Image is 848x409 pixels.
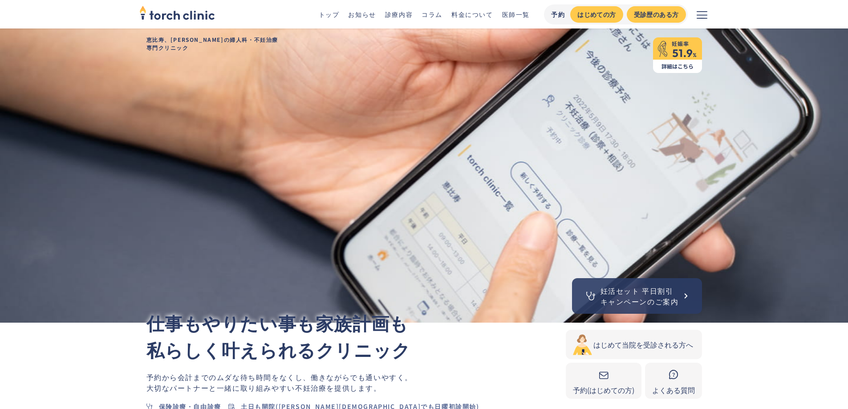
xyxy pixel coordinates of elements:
div: 妊活セット 平日割引 キャンペーンのご案内 [600,285,679,307]
a: トップ [319,10,340,19]
a: 医師一覧 [502,10,530,19]
a: 受診歴のある方 [627,6,686,23]
a: はじめての方 [570,6,623,23]
h1: 恵比寿、[PERSON_NAME]の婦人科・不妊治療 専門クリニック [139,28,709,59]
a: 妊活セット 平日割引キャンペーンのご案内 [572,278,702,314]
a: はじめて当院を受診される方へ [566,330,702,359]
a: よくある質問 [645,363,702,399]
div: 予約(はじめての方) [573,385,634,395]
span: 大切なパートナーと一緒に取り組みやすい [146,382,295,393]
div: 予約 [551,10,565,19]
p: 働きながらでも通いやすく。 不妊治療を提供します。 [146,372,566,393]
p: 仕事もやりたい事も家族計画も 私らしく叶えられるクリニック [146,309,566,363]
div: よくある質問 [652,385,695,395]
a: 予約(はじめての方) [566,363,641,399]
div: はじめての方 [577,10,616,19]
div: 受診歴のある方 [634,10,679,19]
a: お知らせ [348,10,376,19]
span: 予約から会計までのムダな待ち時間をなくし、 [146,372,311,382]
img: torch clinic [139,3,215,22]
a: コラム [422,10,442,19]
div: はじめて当院を受診される方へ [593,339,693,350]
img: 聴診器のアイコン [584,290,597,302]
a: 料金について [451,10,493,19]
a: home [139,6,215,22]
a: 診療内容 [385,10,413,19]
